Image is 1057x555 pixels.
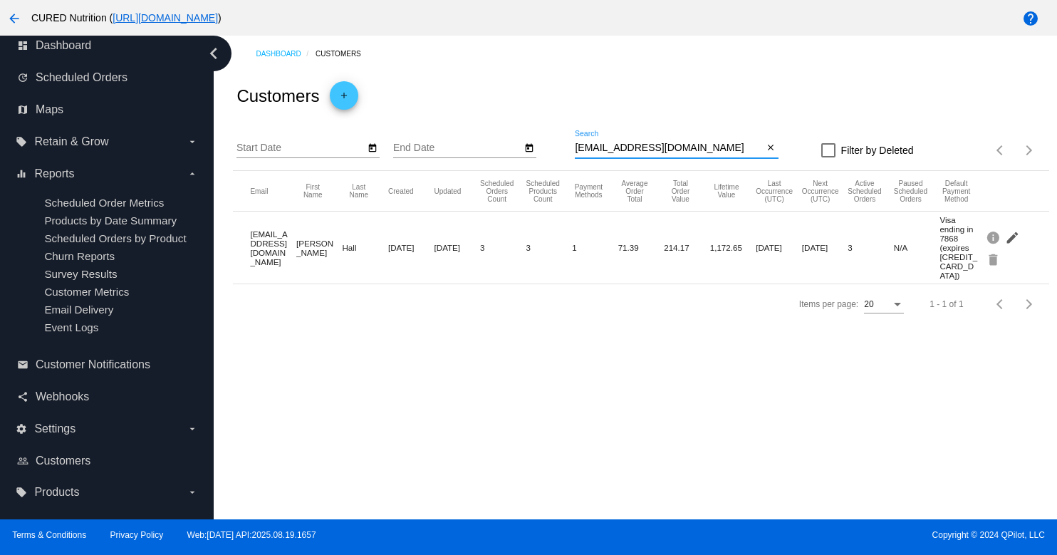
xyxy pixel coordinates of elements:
[342,183,375,199] button: Change sorting for LastName
[16,487,27,498] i: local_offer
[756,180,793,203] button: Change sorting for LastScheduledOrderOccurrenceUtc
[44,197,164,209] a: Scheduled Order Metrics
[894,180,927,203] button: Change sorting for PausedScheduledOrdersCount
[572,183,605,199] button: Change sorting for PaymentMethodsCount
[36,358,150,371] span: Customer Notifications
[34,422,75,435] span: Settings
[664,180,697,203] button: Change sorting for TotalScheduledOrderValue
[756,239,802,256] mat-cell: [DATE]
[480,180,514,203] button: Change sorting for TotalScheduledOrdersCount
[44,321,98,333] a: Event Logs
[250,226,296,270] mat-cell: [EMAIL_ADDRESS][DOMAIN_NAME]
[187,423,198,435] i: arrow_drop_down
[521,140,536,155] button: Open calendar
[250,187,268,195] button: Change sorting for Email
[526,239,573,256] mat-cell: 3
[44,268,117,280] a: Survey Results
[187,136,198,147] i: arrow_drop_down
[848,180,881,203] button: Change sorting for ActiveScheduledOrdersCount
[618,239,665,256] mat-cell: 71.39
[17,391,28,403] i: share
[986,290,1015,318] button: Previous page
[388,187,414,195] button: Change sorting for CreatedUtc
[17,450,198,472] a: people_outline Customers
[110,530,164,540] a: Privacy Policy
[894,239,940,256] mat-cell: N/A
[17,104,28,115] i: map
[34,486,79,499] span: Products
[764,141,779,156] button: Clear
[44,214,177,227] a: Products by Date Summary
[34,135,108,148] span: Retain & Grow
[36,39,91,52] span: Dashboard
[16,136,27,147] i: local_offer
[16,168,27,180] i: equalizer
[1022,10,1039,27] mat-icon: help
[526,180,560,203] button: Change sorting for TotalProductsScheduledCount
[17,66,198,89] a: update Scheduled Orders
[841,142,914,159] span: Filter by Deleted
[17,455,28,467] i: people_outline
[766,142,776,154] mat-icon: close
[365,140,380,155] button: Open calendar
[342,239,388,256] mat-cell: Hall
[1005,226,1022,248] mat-icon: edit
[335,90,353,108] mat-icon: add
[17,98,198,121] a: map Maps
[388,239,434,256] mat-cell: [DATE]
[1015,290,1043,318] button: Next page
[36,103,63,116] span: Maps
[12,530,86,540] a: Terms & Conditions
[1015,136,1043,165] button: Next page
[44,250,115,262] a: Churn Reports
[36,455,90,467] span: Customers
[618,180,652,203] button: Change sorting for AverageScheduledOrderTotal
[236,86,319,106] h2: Customers
[17,72,28,83] i: update
[710,183,744,199] button: Change sorting for ScheduledOrderLTV
[848,239,894,256] mat-cell: 3
[236,142,365,154] input: Start Date
[930,299,963,309] div: 1 - 1 of 1
[44,304,113,316] a: Email Delivery
[44,286,129,298] a: Customer Metrics
[31,12,222,24] span: CURED Nutrition ( )
[480,239,526,256] mat-cell: 3
[986,136,1015,165] button: Previous page
[864,300,904,310] mat-select: Items per page:
[17,40,28,51] i: dashboard
[36,390,89,403] span: Webhooks
[541,530,1045,540] span: Copyright © 2024 QPilot, LLC
[202,42,225,65] i: chevron_left
[986,226,1003,248] mat-icon: info
[434,187,462,195] button: Change sorting for UpdatedUtc
[113,12,218,24] a: [URL][DOMAIN_NAME]
[802,239,848,256] mat-cell: [DATE]
[939,212,986,284] mat-cell: Visa ending in 7868 (expires [CREDIT_CARD_DATA])
[986,248,1003,270] mat-icon: delete
[17,359,28,370] i: email
[864,299,873,309] span: 20
[34,167,74,180] span: Reports
[316,43,373,65] a: Customers
[187,530,316,540] a: Web:[DATE] API:2025.08.19.1657
[256,43,316,65] a: Dashboard
[17,385,198,408] a: share Webhooks
[17,34,198,57] a: dashboard Dashboard
[710,239,756,256] mat-cell: 1,172.65
[44,232,186,244] a: Scheduled Orders by Product
[572,239,618,256] mat-cell: 1
[36,71,127,84] span: Scheduled Orders
[393,142,521,154] input: End Date
[939,180,973,203] button: Change sorting for DefaultPaymentMethod
[664,239,710,256] mat-cell: 214.17
[296,183,330,199] button: Change sorting for FirstName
